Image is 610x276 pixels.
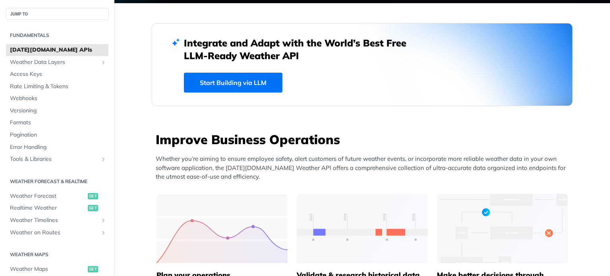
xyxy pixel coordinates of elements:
a: Error Handling [6,141,108,153]
img: 39565e8-group-4962x.svg [156,194,288,263]
span: Weather Data Layers [10,58,98,66]
span: Weather Timelines [10,216,98,224]
span: Weather Maps [10,265,86,273]
span: get [88,193,98,199]
span: Access Keys [10,70,106,78]
img: 13d7ca0-group-496-2.svg [297,194,428,263]
span: Weather Forecast [10,192,86,200]
a: Weather on RoutesShow subpages for Weather on Routes [6,227,108,239]
span: get [88,205,98,211]
a: Rate Limiting & Tokens [6,81,108,93]
span: get [88,266,98,272]
span: Rate Limiting & Tokens [10,83,106,91]
h2: Fundamentals [6,32,108,39]
button: JUMP TO [6,8,108,20]
span: Pagination [10,131,106,139]
p: Whether you’re aiming to ensure employee safety, alert customers of future weather events, or inc... [156,154,573,181]
a: [DATE][DOMAIN_NAME] APIs [6,44,108,56]
span: Formats [10,119,106,127]
h2: Weather Maps [6,251,108,258]
a: Access Keys [6,68,108,80]
span: Weather on Routes [10,229,98,237]
span: Error Handling [10,143,106,151]
a: Weather Forecastget [6,190,108,202]
a: Webhooks [6,93,108,104]
img: a22d113-group-496-32x.svg [437,194,568,263]
span: [DATE][DOMAIN_NAME] APIs [10,46,106,54]
a: Realtime Weatherget [6,202,108,214]
h2: Weather Forecast & realtime [6,178,108,185]
h3: Improve Business Operations [156,131,573,148]
span: Realtime Weather [10,204,86,212]
a: Weather Mapsget [6,263,108,275]
a: Weather TimelinesShow subpages for Weather Timelines [6,214,108,226]
a: Formats [6,117,108,129]
a: Pagination [6,129,108,141]
a: Versioning [6,105,108,117]
span: Webhooks [10,95,106,102]
a: Weather Data LayersShow subpages for Weather Data Layers [6,56,108,68]
h2: Integrate and Adapt with the World’s Best Free LLM-Ready Weather API [184,37,418,62]
span: Versioning [10,107,106,115]
button: Show subpages for Weather Data Layers [100,59,106,66]
a: Tools & LibrariesShow subpages for Tools & Libraries [6,153,108,165]
a: Start Building via LLM [184,73,282,93]
button: Show subpages for Tools & Libraries [100,156,106,162]
button: Show subpages for Weather Timelines [100,217,106,224]
span: Tools & Libraries [10,155,98,163]
button: Show subpages for Weather on Routes [100,230,106,236]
